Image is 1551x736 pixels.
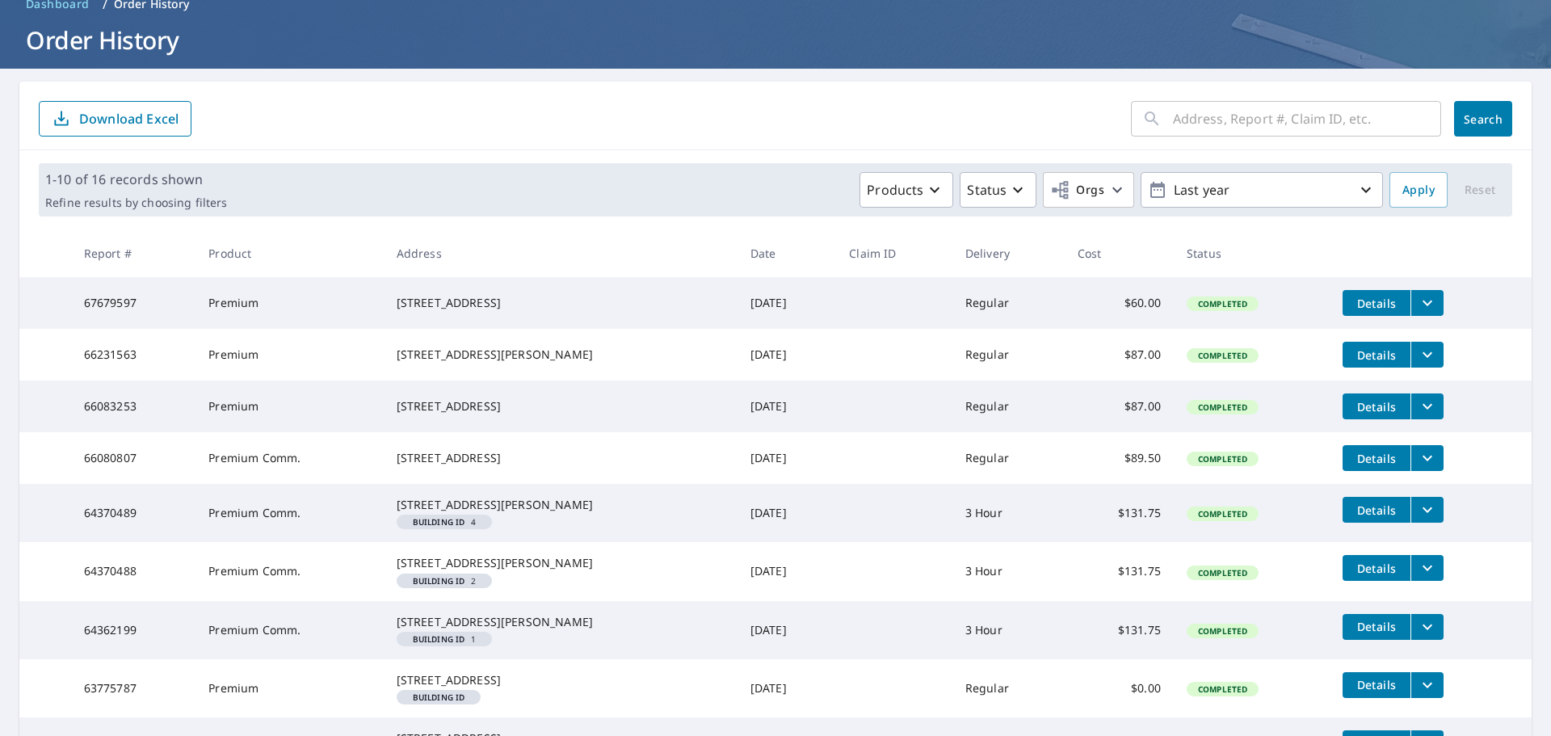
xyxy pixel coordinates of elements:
[1352,619,1401,634] span: Details
[403,635,486,643] span: 1
[1389,172,1448,208] button: Apply
[195,381,383,432] td: Premium
[738,229,836,277] th: Date
[1352,347,1401,363] span: Details
[1188,508,1257,519] span: Completed
[1352,296,1401,311] span: Details
[952,381,1065,432] td: Regular
[952,484,1065,542] td: 3 Hour
[1352,677,1401,692] span: Details
[1141,172,1383,208] button: Last year
[1050,180,1104,200] span: Orgs
[738,432,836,484] td: [DATE]
[397,347,725,363] div: [STREET_ADDRESS][PERSON_NAME]
[738,542,836,600] td: [DATE]
[1352,399,1401,414] span: Details
[71,229,196,277] th: Report #
[1410,555,1444,581] button: filesDropdownBtn-64370488
[413,635,465,643] em: Building ID
[1188,350,1257,361] span: Completed
[967,180,1007,200] p: Status
[952,277,1065,329] td: Regular
[1454,101,1512,137] button: Search
[952,659,1065,717] td: Regular
[1188,298,1257,309] span: Completed
[1343,393,1410,419] button: detailsBtn-66083253
[738,381,836,432] td: [DATE]
[19,23,1532,57] h1: Order History
[45,170,227,189] p: 1-10 of 16 records shown
[195,329,383,381] td: Premium
[397,450,725,466] div: [STREET_ADDRESS]
[195,484,383,542] td: Premium Comm.
[397,672,725,688] div: [STREET_ADDRESS]
[1343,555,1410,581] button: detailsBtn-64370488
[1467,111,1499,127] span: Search
[397,614,725,630] div: [STREET_ADDRESS][PERSON_NAME]
[1065,659,1174,717] td: $0.00
[1188,453,1257,465] span: Completed
[1343,445,1410,471] button: detailsBtn-66080807
[384,229,738,277] th: Address
[1065,432,1174,484] td: $89.50
[1410,672,1444,698] button: filesDropdownBtn-63775787
[413,693,465,701] em: Building ID
[1174,229,1330,277] th: Status
[867,180,923,200] p: Products
[71,601,196,659] td: 64362199
[1343,342,1410,368] button: detailsBtn-66231563
[1352,561,1401,576] span: Details
[738,277,836,329] td: [DATE]
[195,432,383,484] td: Premium Comm.
[195,229,383,277] th: Product
[39,101,191,137] button: Download Excel
[403,518,486,526] span: 4
[1065,329,1174,381] td: $87.00
[195,542,383,600] td: Premium Comm.
[1343,497,1410,523] button: detailsBtn-64370489
[397,497,725,513] div: [STREET_ADDRESS][PERSON_NAME]
[860,172,953,208] button: Products
[1188,567,1257,578] span: Completed
[79,110,179,128] p: Download Excel
[1188,683,1257,695] span: Completed
[1410,445,1444,471] button: filesDropdownBtn-66080807
[195,277,383,329] td: Premium
[1410,614,1444,640] button: filesDropdownBtn-64362199
[952,601,1065,659] td: 3 Hour
[960,172,1036,208] button: Status
[1410,342,1444,368] button: filesDropdownBtn-66231563
[71,329,196,381] td: 66231563
[952,329,1065,381] td: Regular
[403,577,486,585] span: 2
[1188,625,1257,637] span: Completed
[952,229,1065,277] th: Delivery
[1065,229,1174,277] th: Cost
[413,577,465,585] em: Building ID
[1065,542,1174,600] td: $131.75
[71,484,196,542] td: 64370489
[1352,503,1401,518] span: Details
[1352,451,1401,466] span: Details
[952,432,1065,484] td: Regular
[1173,96,1441,141] input: Address, Report #, Claim ID, etc.
[1402,180,1435,200] span: Apply
[413,518,465,526] em: Building ID
[1065,484,1174,542] td: $131.75
[397,555,725,571] div: [STREET_ADDRESS][PERSON_NAME]
[1065,277,1174,329] td: $60.00
[71,277,196,329] td: 67679597
[195,601,383,659] td: Premium Comm.
[738,484,836,542] td: [DATE]
[1343,614,1410,640] button: detailsBtn-64362199
[1410,290,1444,316] button: filesDropdownBtn-67679597
[71,432,196,484] td: 66080807
[71,381,196,432] td: 66083253
[1043,172,1134,208] button: Orgs
[1410,393,1444,419] button: filesDropdownBtn-66083253
[1065,601,1174,659] td: $131.75
[1343,290,1410,316] button: detailsBtn-67679597
[1410,497,1444,523] button: filesDropdownBtn-64370489
[1167,176,1356,204] p: Last year
[952,542,1065,600] td: 3 Hour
